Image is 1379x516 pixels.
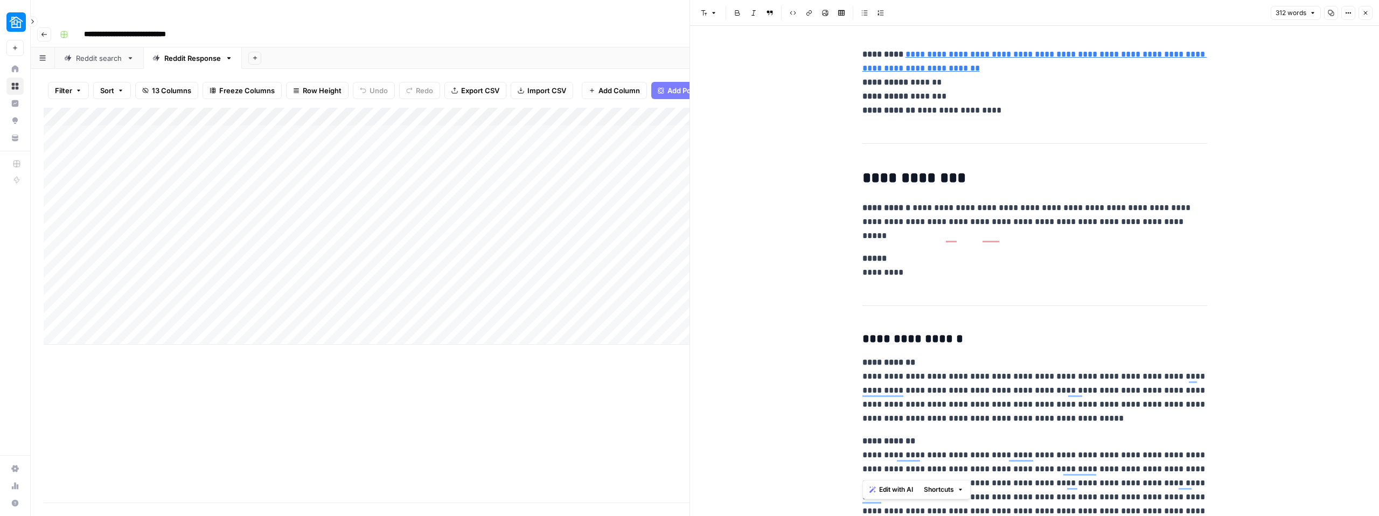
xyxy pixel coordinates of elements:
span: Add Column [598,85,640,96]
button: Shortcuts [920,483,968,497]
span: Sort [100,85,114,96]
a: Home [6,60,24,78]
div: Reddit search [76,53,122,64]
a: Reddit search [55,47,143,69]
button: 13 Columns [135,82,198,99]
a: Opportunities [6,112,24,129]
span: Shortcuts [924,485,954,494]
button: Freeze Columns [203,82,282,99]
a: Settings [6,460,24,477]
button: Undo [353,82,395,99]
a: Insights [6,95,24,112]
span: 13 Columns [152,85,191,96]
div: Reddit Response [164,53,221,64]
button: Workspace: Neighbor [6,9,24,36]
button: 312 words [1271,6,1321,20]
span: Freeze Columns [219,85,275,96]
button: Add Power Agent [651,82,733,99]
a: Reddit Response [143,47,242,69]
span: Undo [370,85,388,96]
span: Row Height [303,85,342,96]
button: Export CSV [444,82,506,99]
button: Row Height [286,82,349,99]
span: 312 words [1276,8,1306,18]
button: Redo [399,82,440,99]
a: Your Data [6,129,24,147]
a: Browse [6,78,24,95]
button: Import CSV [511,82,573,99]
button: Sort [93,82,131,99]
span: Export CSV [461,85,499,96]
span: Filter [55,85,72,96]
button: Filter [48,82,89,99]
span: Redo [416,85,433,96]
a: Usage [6,477,24,494]
img: Neighbor Logo [6,12,26,32]
span: Edit with AI [879,485,913,494]
button: Add Column [582,82,647,99]
span: Add Power Agent [667,85,726,96]
span: Import CSV [527,85,566,96]
button: Edit with AI [865,483,917,497]
button: Help + Support [6,494,24,512]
